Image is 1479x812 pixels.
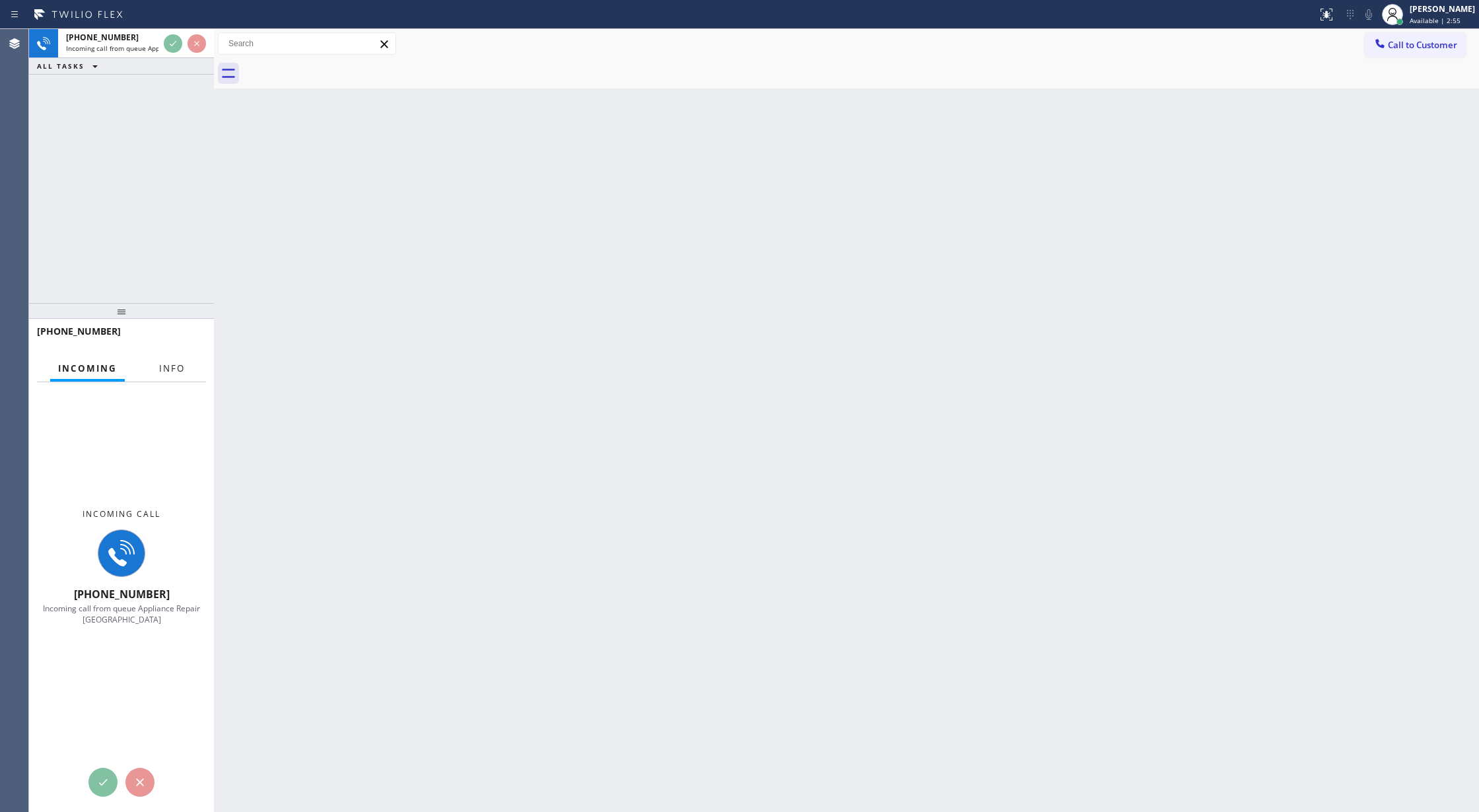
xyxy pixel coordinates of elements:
[88,768,118,797] button: Accept
[1410,3,1475,15] div: [PERSON_NAME]
[1359,5,1378,24] button: Mute
[1365,32,1466,57] button: Call to Customer
[159,362,185,374] span: Info
[188,34,206,53] button: Reject
[37,61,85,71] span: ALL TASKS
[66,44,267,53] span: Incoming call from queue Appliance Repair [GEOGRAPHIC_DATA]
[50,356,125,382] button: Incoming
[29,58,111,74] button: ALL TASKS
[1388,39,1457,51] span: Call to Customer
[74,587,170,601] span: [PHONE_NUMBER]
[1410,16,1461,25] span: Available | 2:55
[37,325,121,337] span: [PHONE_NUMBER]
[83,508,160,520] span: Incoming call
[164,34,182,53] button: Accept
[151,356,193,382] button: Info
[43,603,200,625] span: Incoming call from queue Appliance Repair [GEOGRAPHIC_DATA]
[66,32,139,43] span: [PHONE_NUMBER]
[58,362,117,374] span: Incoming
[125,768,155,797] button: Reject
[219,33,396,54] input: Search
